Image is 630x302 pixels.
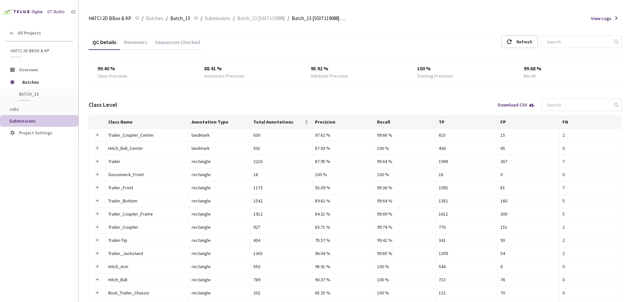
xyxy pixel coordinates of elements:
div: 1542 [253,197,309,204]
div: 0 [562,263,619,270]
div: Boat_Trailer_Chassis [108,289,180,296]
div: 776 [439,223,495,231]
div: 151 [500,223,556,231]
button: Expand row [94,132,100,138]
div: 100 % [377,171,433,178]
span: Project Settings [19,130,52,136]
span: Overview [19,67,38,73]
div: Trailer_Front [108,184,180,191]
div: Class Precision [97,73,127,79]
button: Expand row [94,211,100,217]
div: Trailer-Tip [108,237,180,244]
div: 100 % [417,65,506,73]
span: All Projects [18,30,41,36]
div: 436 [439,145,495,152]
div: 70 [500,289,556,296]
div: Class Level [89,101,117,109]
div: Trailer [108,158,180,165]
div: 93 [500,237,556,244]
div: 100 % [377,289,433,296]
th: Total Annotations [251,116,312,129]
div: 1309 [439,250,495,257]
li: / [200,14,202,22]
div: 5 [562,210,619,218]
a: Batches [145,14,165,22]
div: landmark [192,131,248,139]
div: rectangle [192,276,248,283]
div: 1382 [439,197,495,204]
span: Jobs [9,106,19,112]
div: 81 [500,184,556,191]
div: 97.62 % [315,131,371,139]
button: Expand row [94,185,100,190]
div: Recall [524,73,535,79]
div: rectangle [192,197,248,204]
li: / [233,14,235,22]
div: 99.68 % [377,131,433,139]
div: rectangle [192,184,248,191]
th: Recall [374,116,436,129]
div: 65.35 % [315,289,371,296]
button: Expand row [94,159,100,164]
div: Hitch_Ball_Center [108,145,180,152]
div: 630 [253,131,309,139]
div: 544 [439,263,495,270]
div: rectangle [192,237,248,244]
div: rectangle [192,158,248,165]
button: Expand row [94,251,100,256]
div: 18 [253,171,309,178]
div: 1363 [253,250,309,257]
div: landmark [192,145,248,152]
div: Refresh [516,36,532,48]
div: 5 [562,197,619,204]
a: Batch_13 [5037:119088] [236,14,286,22]
div: Sequences Checked [151,39,204,50]
button: Expand row [94,238,100,243]
div: 18 [439,171,495,178]
div: 99.64 % [377,197,433,204]
span: HATCI 2D BBox & KP [10,48,69,54]
th: Class Name [106,116,189,129]
div: 87.95 % [315,158,371,165]
div: 1612 [439,210,495,218]
div: 2 [562,250,619,257]
a: Submissions [203,14,232,22]
button: Expand row [94,172,100,177]
div: 7 [562,184,619,191]
div: 89.62 % [315,197,371,204]
input: Search [543,99,613,111]
span: Submissions [205,14,230,22]
div: GT Studio [47,9,65,15]
div: rectangle [192,171,248,178]
div: 0 [500,171,556,178]
div: 615 [439,131,495,139]
div: 95.92 % [311,65,400,73]
div: rectangle [192,250,248,257]
div: Trailer_Coupler_Frame [108,210,180,218]
div: Trailer_Coupler_Center [108,131,180,139]
div: 341 [439,237,495,244]
div: 550 [253,263,309,270]
th: Annotation Type [189,116,251,129]
div: 100 % [377,276,433,283]
div: Gooseneck_Front [108,171,180,178]
div: 1949 [439,158,495,165]
button: Expand row [94,277,100,282]
span: View Logs [591,15,611,22]
span: Batch_13 [5037:119088] QC - [DATE] [292,14,345,22]
div: 65 [500,145,556,152]
div: 54 [500,250,556,257]
div: 87.03 % [315,145,371,152]
div: 76 [500,276,556,283]
div: 99.40 % [97,65,186,73]
span: Batches [146,14,163,22]
div: 0 [562,276,619,283]
div: rectangle [192,263,248,270]
div: 202 [253,289,309,296]
div: 0 [562,171,619,178]
button: Expand row [94,224,100,230]
div: 2 [562,237,619,244]
div: 927 [253,223,309,231]
span: Submissions [9,118,36,124]
div: 15 [500,131,556,139]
